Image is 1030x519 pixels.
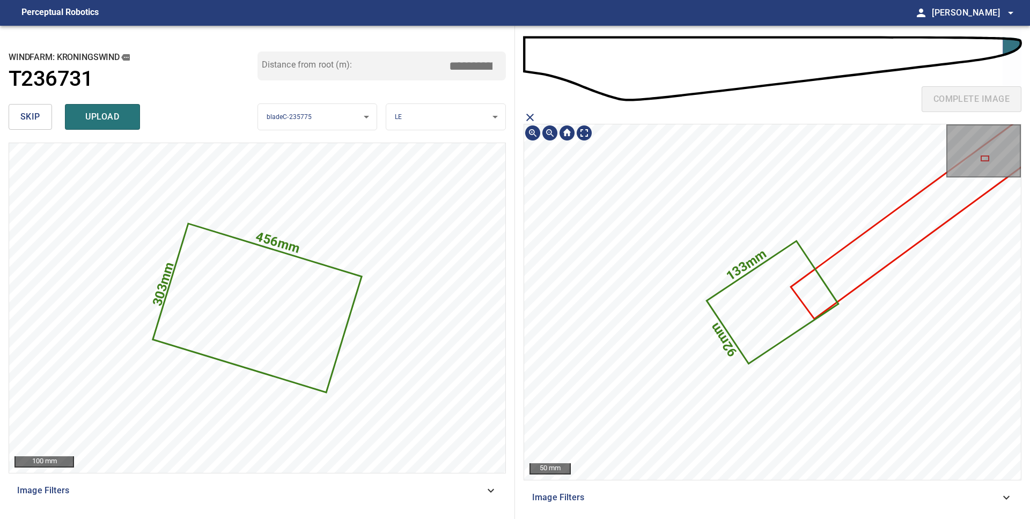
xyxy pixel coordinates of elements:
span: Image Filters [17,484,484,497]
span: bladeC-235775 [267,113,312,121]
figcaption: Perceptual Robotics [21,4,99,21]
a: T236731 [9,66,257,92]
div: Go home [558,124,576,142]
button: upload [65,104,140,130]
button: [PERSON_NAME] [928,2,1017,24]
span: person [915,6,928,19]
span: skip [20,109,40,124]
div: LE [386,103,505,131]
text: 92mm [707,320,740,360]
button: skip [9,104,52,130]
div: Zoom in [524,124,541,142]
h2: windfarm: Kroningswind [9,51,257,63]
span: Image Filters [532,491,1000,504]
span: arrow_drop_down [1004,6,1017,19]
button: copy message details [120,51,131,63]
div: Zoom out [541,124,558,142]
h1: T236731 [9,66,93,92]
label: Distance from root (m): [262,61,352,69]
div: Image Filters [9,478,506,503]
div: bladeC-235775 [258,103,377,131]
text: 133mm [723,246,769,284]
text: 303mm [150,260,177,308]
div: Image Filters [524,485,1021,510]
span: [PERSON_NAME] [932,5,1017,20]
div: Toggle full page [576,124,593,142]
span: LE [395,113,402,121]
span: upload [77,109,128,124]
span: close matching imageResolution: [524,111,536,124]
text: 456mm [254,229,302,256]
